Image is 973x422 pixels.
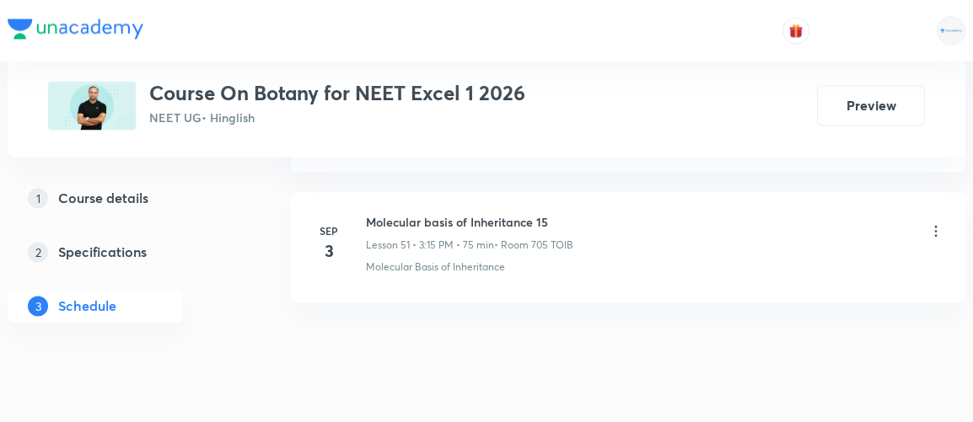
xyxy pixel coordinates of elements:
img: avatar [788,23,804,38]
a: Company Logo [8,19,143,43]
a: 2Specifications [8,235,237,269]
h3: Course On Botany for NEET Excel 1 2026 [149,81,525,105]
p: Molecular Basis of Inheritance [366,259,505,275]
p: Lesson 51 • 3:15 PM • 75 min [366,238,494,253]
h4: 3 [312,238,346,264]
img: Company Logo [8,19,143,39]
h6: Molecular basis of Inheritance 15 [366,213,573,231]
h6: Sep [312,223,346,238]
img: Rahul Mishra [937,16,965,45]
p: • Room 705 TOIB [494,238,573,253]
p: 2 [28,242,48,262]
img: 58525516-66EF-4963-A79D-64A9C2E88101_plus.png [48,81,136,130]
h5: Schedule [58,296,116,316]
p: 1 [28,188,48,208]
p: 3 [28,296,48,316]
h5: Course details [58,188,148,208]
button: Preview [817,85,925,126]
h5: Specifications [58,242,147,262]
p: NEET UG • Hinglish [149,109,525,126]
a: 1Course details [8,181,237,215]
button: avatar [782,17,809,44]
